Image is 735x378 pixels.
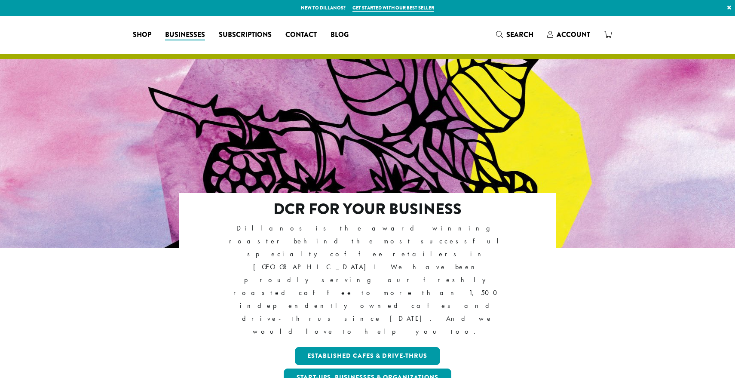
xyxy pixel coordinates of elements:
a: Shop [126,28,158,42]
a: Search [489,28,540,42]
a: Established Cafes & Drive-Thrus [295,347,441,365]
span: Blog [331,30,349,40]
span: Contact [285,30,317,40]
span: Account [557,30,590,40]
span: Search [506,30,533,40]
span: Shop [133,30,151,40]
a: Get started with our best seller [352,4,434,12]
p: Dillanos is the award-winning roaster behind the most successful specialty coffee retailers in [G... [216,222,519,338]
h2: DCR FOR YOUR BUSINESS [216,200,519,218]
span: Subscriptions [219,30,272,40]
span: Businesses [165,30,205,40]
